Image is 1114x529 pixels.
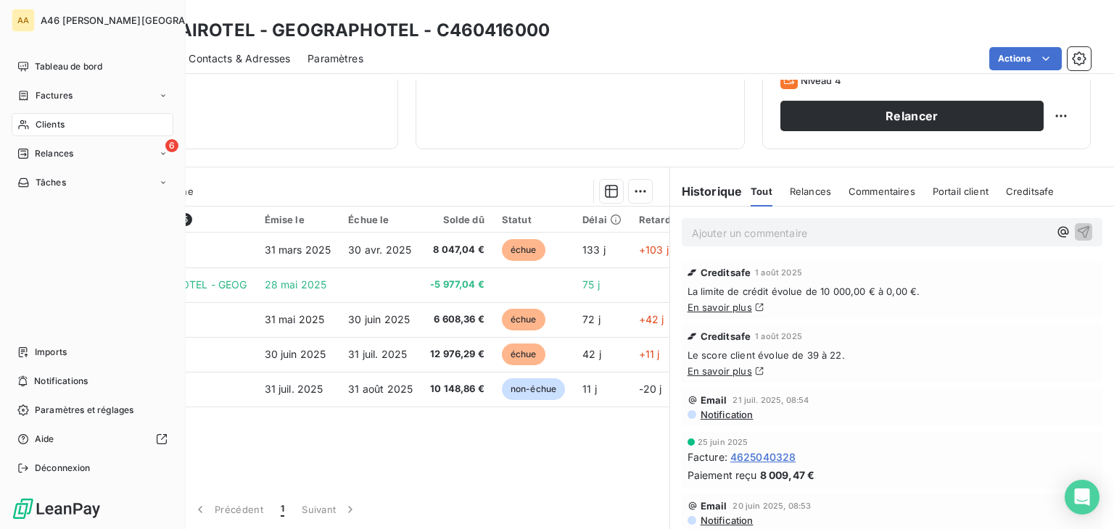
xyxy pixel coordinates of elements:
a: Clients [12,113,173,136]
button: 1 [272,494,293,525]
span: Clients [36,118,65,131]
a: Imports [12,341,173,364]
span: Facture : [688,449,727,465]
h6: Historique [670,183,743,200]
span: 1 août 2025 [755,332,802,341]
div: Échue le [348,214,413,225]
span: 72 j [582,313,601,325]
h3: SARL AIROTEL - GEOGRAPHOTEL - C460416000 [128,17,550,43]
div: Open Intercom Messenger [1065,480,1099,515]
a: 6Relances [12,142,173,165]
span: 31 mars 2025 [265,243,331,256]
span: non-échue [502,378,565,400]
span: 6 608,36 € [430,312,484,327]
span: Commentaires [849,186,915,197]
div: Retard [639,214,685,225]
span: Imports [35,346,67,359]
div: Délai [582,214,622,225]
a: Factures [12,84,173,107]
span: Relances [35,147,73,160]
a: Aide [12,428,173,451]
span: Creditsafe [1006,186,1055,197]
span: 75 j [582,278,600,291]
span: 1 août 2025 [755,268,802,277]
span: Relances [790,186,831,197]
span: Portail client [933,186,989,197]
button: Actions [989,47,1062,70]
span: Factures [36,89,73,102]
span: +103 j [639,243,669,256]
span: A46 [PERSON_NAME][GEOGRAPHIC_DATA] [41,14,241,26]
span: Aide [35,433,54,446]
span: 30 juin 2025 [265,348,326,360]
span: 11 j [582,383,597,395]
div: Solde dû [430,214,484,225]
span: Contacts & Adresses [189,51,290,66]
span: Notification [699,409,754,420]
span: Paiement reçu [688,467,757,483]
span: échue [502,343,545,365]
span: +42 j [639,313,664,325]
span: Creditsafe [701,267,751,278]
span: 8 047,04 € [430,243,484,257]
span: 31 juil. 2025 [348,348,407,360]
a: Tâches [12,171,173,194]
span: Email [701,500,727,512]
span: Le score client évolue de 39 à 22. [688,349,1097,361]
span: Notification [699,515,754,526]
div: Émise le [265,214,331,225]
span: échue [502,239,545,261]
a: En savoir plus [688,365,752,377]
button: Relancer [780,101,1044,131]
a: Paramètres et réglages [12,399,173,422]
span: échue [502,309,545,330]
span: 8 009,47 € [760,467,815,483]
span: 4625040328 [730,449,796,465]
span: 30 avr. 2025 [348,243,411,256]
span: 21 juil. 2025, 08:54 [733,396,809,404]
span: 28 mai 2025 [265,278,327,291]
span: -20 j [639,383,662,395]
span: Tableau de bord [35,60,102,73]
span: -5 977,04 € [430,278,484,292]
img: Logo LeanPay [12,497,102,520]
a: En savoir plus [688,301,752,313]
span: VIRT reglt SARL AIROTEL - GEOG [83,278,247,291]
span: Email [701,394,727,406]
span: Niveau 4 [801,75,841,86]
span: 20 juin 2025, 08:53 [733,501,811,510]
span: Notifications [34,375,88,388]
span: Déconnexion [35,462,91,475]
span: +11 j [639,348,660,360]
button: Précédent [184,494,272,525]
span: 31 mai 2025 [265,313,325,325]
span: 30 juin 2025 [348,313,410,325]
span: Tout [751,186,772,197]
span: La limite de crédit évolue de 10 000,00 € à 0,00 €. [688,286,1097,297]
span: Creditsafe [701,330,751,342]
span: 31 juil. 2025 [265,383,323,395]
span: Paramètres [308,51,363,66]
button: Suivant [293,494,366,525]
span: 10 148,86 € [430,382,484,396]
span: 1 [281,502,284,517]
a: Tableau de bord [12,55,173,78]
span: 133 j [582,243,606,256]
span: 42 j [582,348,601,360]
span: 31 août 2025 [348,383,413,395]
span: 12 976,29 € [430,347,484,362]
span: Paramètres et réglages [35,404,133,417]
div: Statut [502,214,565,225]
span: Tâches [36,176,66,189]
div: AA [12,9,35,32]
span: 25 juin 2025 [698,438,748,446]
span: 6 [165,139,178,152]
